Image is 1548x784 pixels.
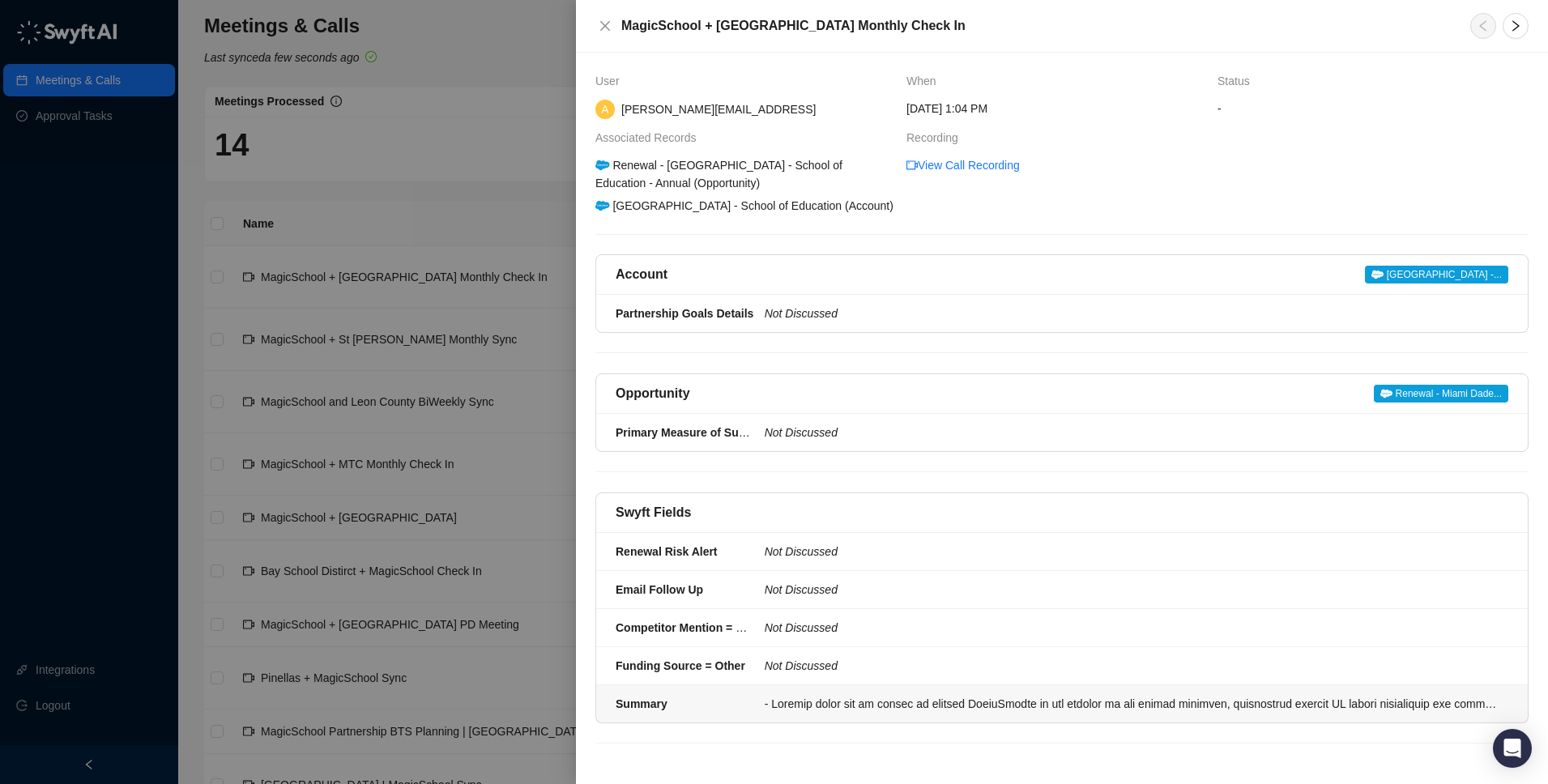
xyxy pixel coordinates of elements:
[1509,19,1522,32] span: right
[599,19,612,32] span: close
[616,621,766,634] strong: Competitor Mention = Other
[906,72,945,90] span: When
[616,265,667,284] h5: Account
[593,197,896,215] div: [GEOGRAPHIC_DATA] - School of Education (Account)
[1218,100,1529,117] span: -
[765,621,838,634] i: Not Discussed
[595,129,705,147] span: Associated Records
[765,545,838,558] i: Not Discussed
[616,426,770,439] strong: Primary Measure of Success
[616,384,690,403] h5: Opportunity
[616,583,703,596] strong: Email Follow Up
[765,659,838,672] i: Not Discussed
[621,16,1451,36] h5: MagicSchool + [GEOGRAPHIC_DATA] Monthly Check In
[616,545,718,558] strong: Renewal Risk Alert
[616,307,753,320] strong: Partnership Goals Details
[621,103,816,116] span: [PERSON_NAME][EMAIL_ADDRESS]
[595,16,615,36] button: Close
[906,129,966,147] span: Recording
[765,583,838,596] i: Not Discussed
[1218,72,1258,90] span: Status
[765,307,838,320] i: Not Discussed
[616,659,745,672] strong: Funding Source = Other
[1365,266,1508,283] span: [GEOGRAPHIC_DATA] -...
[1374,384,1508,403] a: Renewal - Miami Dade...
[616,697,667,710] strong: Summary
[1493,729,1532,768] div: Open Intercom Messenger
[616,503,691,522] h5: Swyft Fields
[601,100,608,118] span: A
[1365,265,1508,284] a: [GEOGRAPHIC_DATA] -...
[595,72,628,90] span: User
[906,156,1020,174] a: video-cameraView Call Recording
[765,695,1499,713] div: - Loremip dolor sit am consec ad elitsed DoeiuSmodte in utl etdolor ma ali enimad minimven, quisn...
[765,426,838,439] i: Not Discussed
[906,160,918,171] span: video-camera
[1374,385,1508,403] span: Renewal - Miami Dade...
[593,156,896,192] div: Renewal - [GEOGRAPHIC_DATA] - School of Education - Annual (Opportunity)
[906,100,987,117] span: [DATE] 1:04 PM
